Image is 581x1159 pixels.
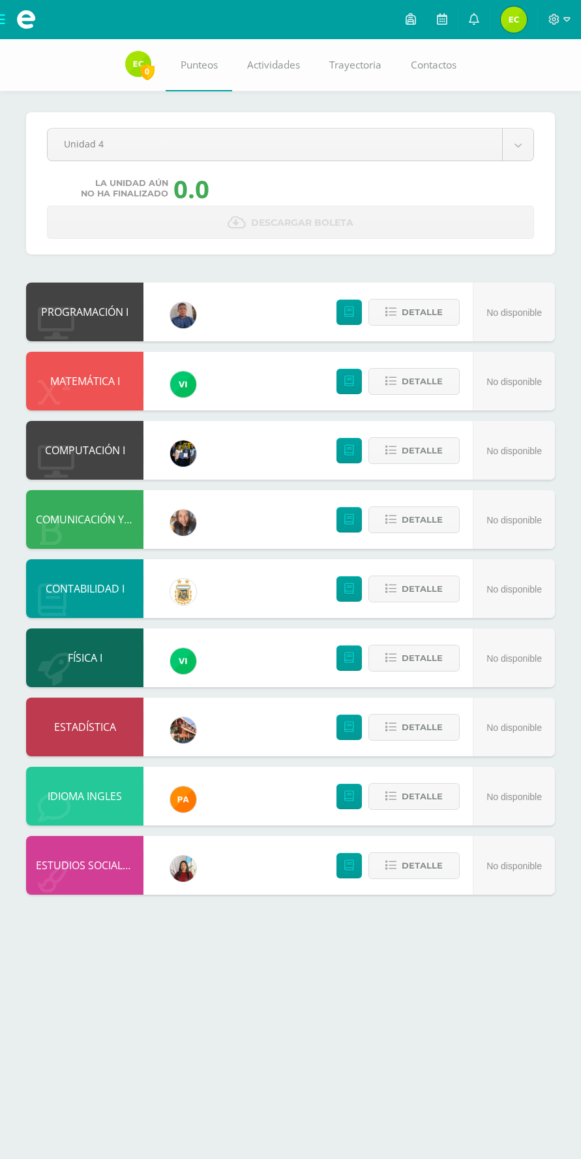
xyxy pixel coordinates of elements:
span: Detalle [402,715,443,739]
span: No disponible [486,792,542,802]
button: Detalle [368,368,460,395]
span: La unidad aún no ha finalizado [81,178,168,199]
span: Detalle [402,646,443,670]
span: Detalle [402,439,443,463]
button: Detalle [368,506,460,533]
button: Detalle [368,714,460,741]
img: 2a9226028aa254eb8bf160ce7b8ff5e0.png [170,856,196,882]
button: Detalle [368,299,460,326]
span: Descargar boleta [251,207,353,239]
span: Actividades [247,58,300,72]
img: a241c2b06c5b4daf9dd7cbc5f490cd0f.png [170,371,196,397]
a: Punteos [166,39,232,91]
span: Detalle [402,508,443,532]
div: ESTUDIOS SOCIALES [26,836,143,895]
button: Detalle [368,645,460,672]
span: No disponible [486,722,542,733]
div: FÍSICA I [26,628,143,687]
span: No disponible [486,584,542,595]
button: Detalle [368,576,460,602]
img: 9a16ed88951ec5942f7639de74a8baf1.png [125,51,151,77]
img: ed7f1540a141288a9aef5cdb5b9f3fc6.png [170,579,196,605]
div: CONTABILIDAD I [26,559,143,618]
button: Detalle [368,437,460,464]
span: Punteos [181,58,218,72]
span: No disponible [486,653,542,664]
div: IDIOMA INGLES [26,767,143,826]
img: 81049356b3b16f348f04480ea0cb6817.png [170,786,196,812]
span: Trayectoria [329,58,381,72]
img: bf66807720f313c6207fc724d78fb4d0.png [170,302,196,328]
span: Detalle [402,369,443,394]
span: Detalle [402,784,443,809]
span: Unidad 4 [64,129,486,159]
a: Actividades [232,39,314,91]
span: Detalle [402,854,443,878]
a: Unidad 4 [48,129,533,161]
span: Detalle [402,300,443,324]
div: COMPUTACIÓN I [26,421,143,480]
span: No disponible [486,515,542,525]
span: Contactos [411,58,456,72]
span: No disponible [486,307,542,318]
span: No disponible [486,861,542,871]
img: 8286b9a544571e995a349c15127c7be6.png [170,510,196,536]
div: COMUNICACIÓN Y LITERATURA [26,490,143,549]
div: PROGRAMACIÓN I [26,283,143,341]
img: 6c68140be954456d231109bc2dedbfdc.png [170,440,196,467]
button: Detalle [368,852,460,879]
span: 0 [140,63,155,80]
div: ESTADÍSTICA [26,698,143,756]
span: Detalle [402,577,443,601]
span: No disponible [486,446,542,456]
img: 9a16ed88951ec5942f7639de74a8baf1.png [501,7,527,33]
span: No disponible [486,377,542,387]
a: Contactos [396,39,471,91]
div: MATEMÁTICA I [26,352,143,410]
img: 0a4f8d2552c82aaa76f7aefb013bc2ce.png [170,717,196,743]
button: Detalle [368,783,460,810]
img: a241c2b06c5b4daf9dd7cbc5f490cd0f.png [170,648,196,674]
a: Trayectoria [314,39,396,91]
div: 0.0 [173,172,209,206]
